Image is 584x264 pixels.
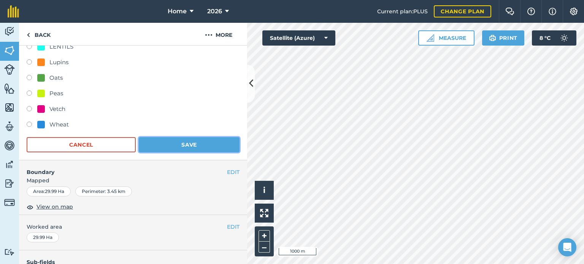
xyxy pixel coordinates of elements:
div: Perimeter : 3.45 km [75,187,132,196]
div: Peas [49,89,63,98]
h4: Boundary [19,160,227,176]
img: svg+xml;base64,PD94bWwgdmVyc2lvbj0iMS4wIiBlbmNvZGluZz0idXRmLTgiPz4KPCEtLSBHZW5lcmF0b3I6IEFkb2JlIE... [557,30,572,46]
button: + [259,230,270,242]
span: Home [168,7,187,16]
button: i [255,181,274,200]
img: A cog icon [569,8,578,15]
img: A question mark icon [527,8,536,15]
div: LENTILS [49,42,73,51]
span: View on map [36,202,73,211]
a: Back [19,23,58,45]
img: svg+xml;base64,PD94bWwgdmVyc2lvbj0iMS4wIiBlbmNvZGluZz0idXRmLTgiPz4KPCEtLSBHZW5lcmF0b3I6IEFkb2JlIE... [4,159,15,170]
img: svg+xml;base64,PHN2ZyB4bWxucz0iaHR0cDovL3d3dy53My5vcmcvMjAwMC9zdmciIHdpZHRoPSI1NiIgaGVpZ2h0PSI2MC... [4,83,15,94]
img: Two speech bubbles overlapping with the left bubble in the forefront [505,8,514,15]
div: Area : 29.99 Ha [27,187,71,196]
img: svg+xml;base64,PD94bWwgdmVyc2lvbj0iMS4wIiBlbmNvZGluZz0idXRmLTgiPz4KPCEtLSBHZW5lcmF0b3I6IEFkb2JlIE... [4,248,15,256]
img: svg+xml;base64,PD94bWwgdmVyc2lvbj0iMS4wIiBlbmNvZGluZz0idXRmLTgiPz4KPCEtLSBHZW5lcmF0b3I6IEFkb2JlIE... [4,140,15,151]
button: More [190,23,247,45]
img: svg+xml;base64,PD94bWwgdmVyc2lvbj0iMS4wIiBlbmNvZGluZz0idXRmLTgiPz4KPCEtLSBHZW5lcmF0b3I6IEFkb2JlIE... [4,178,15,189]
div: Wheat [49,120,69,129]
img: svg+xml;base64,PHN2ZyB4bWxucz0iaHR0cDovL3d3dy53My5vcmcvMjAwMC9zdmciIHdpZHRoPSI5IiBoZWlnaHQ9IjI0Ii... [27,30,30,40]
div: Open Intercom Messenger [558,238,576,256]
span: 2026 [207,7,222,16]
img: svg+xml;base64,PD94bWwgdmVyc2lvbj0iMS4wIiBlbmNvZGluZz0idXRmLTgiPz4KPCEtLSBHZW5lcmF0b3I6IEFkb2JlIE... [4,64,15,75]
img: svg+xml;base64,PD94bWwgdmVyc2lvbj0iMS4wIiBlbmNvZGluZz0idXRmLTgiPz4KPCEtLSBHZW5lcmF0b3I6IEFkb2JlIE... [4,197,15,208]
img: svg+xml;base64,PHN2ZyB4bWxucz0iaHR0cDovL3d3dy53My5vcmcvMjAwMC9zdmciIHdpZHRoPSI1NiIgaGVpZ2h0PSI2MC... [4,45,15,56]
div: Lupins [49,58,68,67]
div: Vetch [49,104,65,114]
span: Worked area [27,223,240,231]
img: svg+xml;base64,PHN2ZyB4bWxucz0iaHR0cDovL3d3dy53My5vcmcvMjAwMC9zdmciIHdpZHRoPSIxOCIgaGVpZ2h0PSIyNC... [27,202,33,212]
button: EDIT [227,168,240,176]
button: Satellite (Azure) [262,30,335,46]
span: 8 ° C [540,30,551,46]
div: 29.99 Ha [27,232,59,242]
img: svg+xml;base64,PHN2ZyB4bWxucz0iaHR0cDovL3d3dy53My5vcmcvMjAwMC9zdmciIHdpZHRoPSIyMCIgaGVpZ2h0PSIyNC... [205,30,213,40]
img: svg+xml;base64,PHN2ZyB4bWxucz0iaHR0cDovL3d3dy53My5vcmcvMjAwMC9zdmciIHdpZHRoPSI1NiIgaGVpZ2h0PSI2MC... [4,102,15,113]
button: Save [139,137,240,152]
img: Ruler icon [427,34,434,42]
img: svg+xml;base64,PHN2ZyB4bWxucz0iaHR0cDovL3d3dy53My5vcmcvMjAwMC9zdmciIHdpZHRoPSIxNyIgaGVpZ2h0PSIxNy... [549,7,556,16]
img: Four arrows, one pointing top left, one top right, one bottom right and the last bottom left [260,209,268,217]
img: svg+xml;base64,PHN2ZyB4bWxucz0iaHR0cDovL3d3dy53My5vcmcvMjAwMC9zdmciIHdpZHRoPSIxOSIgaGVpZ2h0PSIyNC... [489,33,496,43]
a: Change plan [434,5,491,17]
button: 8 °C [532,30,576,46]
button: Measure [418,30,474,46]
span: Mapped [19,176,247,185]
button: View on map [27,202,73,212]
button: Cancel [27,137,136,152]
button: – [259,242,270,253]
button: EDIT [227,223,240,231]
span: i [263,185,265,195]
img: svg+xml;base64,PD94bWwgdmVyc2lvbj0iMS4wIiBlbmNvZGluZz0idXRmLTgiPz4KPCEtLSBHZW5lcmF0b3I6IEFkb2JlIE... [4,121,15,132]
div: Oats [49,73,63,82]
button: Print [482,30,525,46]
img: fieldmargin Logo [8,5,19,17]
span: Current plan : PLUS [377,7,428,16]
img: svg+xml;base64,PD94bWwgdmVyc2lvbj0iMS4wIiBlbmNvZGluZz0idXRmLTgiPz4KPCEtLSBHZW5lcmF0b3I6IEFkb2JlIE... [4,26,15,37]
